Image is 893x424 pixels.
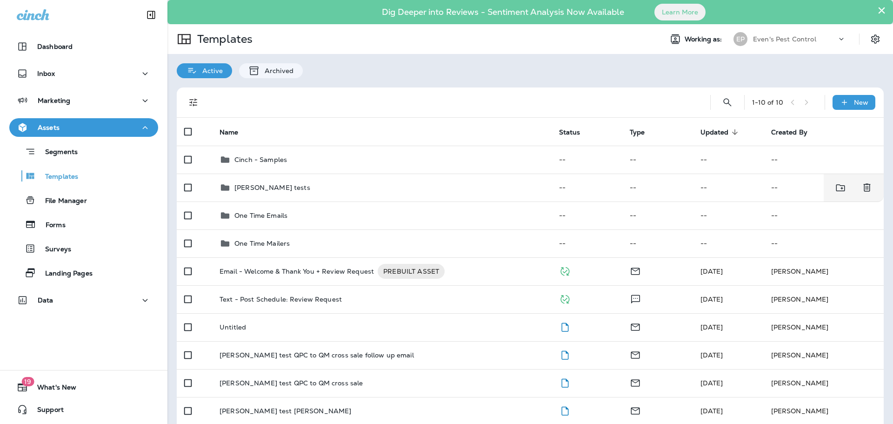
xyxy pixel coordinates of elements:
[38,296,53,304] p: Data
[36,173,78,182] p: Templates
[630,128,645,136] span: Type
[38,97,70,104] p: Marketing
[260,67,293,74] p: Archived
[9,37,158,56] button: Dashboard
[9,239,158,258] button: Surveys
[700,351,723,359] span: Frank Carreno
[700,407,723,415] span: Hannah Haack
[36,269,93,278] p: Landing Pages
[559,378,571,386] span: Draft
[630,378,641,386] span: Email
[771,128,820,136] span: Created By
[700,295,723,303] span: Frank Carreno
[220,407,351,415] p: [PERSON_NAME] test [PERSON_NAME]
[622,146,693,174] td: --
[193,32,253,46] p: Templates
[220,379,363,387] p: [PERSON_NAME] test QPC to QM cross sale
[36,197,87,206] p: File Manager
[220,323,246,331] p: Untitled
[28,406,64,417] span: Support
[38,124,60,131] p: Assets
[630,322,641,330] span: Email
[764,229,884,257] td: --
[630,406,641,414] span: Email
[764,369,884,397] td: [PERSON_NAME]
[9,190,158,210] button: File Manager
[622,229,693,257] td: --
[9,215,158,234] button: Forms
[630,294,641,303] span: Text
[552,146,622,174] td: --
[771,128,807,136] span: Created By
[552,202,622,229] td: --
[559,266,571,275] span: Published
[184,93,203,112] button: Filters
[552,229,622,257] td: --
[9,263,158,283] button: Landing Pages
[198,67,223,74] p: Active
[764,313,884,341] td: [PERSON_NAME]
[693,202,764,229] td: --
[700,323,723,331] span: Frank Carreno
[559,350,571,358] span: Draft
[685,35,724,43] span: Working as:
[764,257,884,285] td: [PERSON_NAME]
[9,378,158,397] button: 19What's New
[559,322,571,330] span: Draft
[867,31,884,47] button: Settings
[220,296,342,303] p: Text - Post Schedule: Review Request
[559,128,580,136] span: Status
[220,264,374,279] p: Email - Welcome & Thank You + Review Request
[858,178,876,197] button: Delete
[9,118,158,137] button: Assets
[630,128,657,136] span: Type
[693,146,764,174] td: --
[764,174,848,202] td: --
[9,91,158,110] button: Marketing
[36,148,78,157] p: Segments
[355,11,651,13] p: Dig Deeper into Reviews - Sentiment Analysis Now Available
[138,6,164,24] button: Collapse Sidebar
[700,379,723,387] span: Frank Carreno
[654,4,706,20] button: Learn More
[9,166,158,186] button: Templates
[220,128,251,136] span: Name
[718,93,737,112] button: Search Templates
[733,32,747,46] div: EP
[9,400,158,419] button: Support
[753,35,816,43] p: Even's Pest Control
[378,264,445,279] div: PREBUILT ASSET
[28,384,76,395] span: What's New
[559,294,571,303] span: Published
[37,70,55,77] p: Inbox
[220,351,414,359] p: [PERSON_NAME] test QPC to QM cross sale follow up email
[764,202,884,229] td: --
[378,267,445,276] span: PREBUILT ASSET
[622,174,693,202] td: --
[36,245,71,254] p: Surveys
[764,341,884,369] td: [PERSON_NAME]
[220,128,239,136] span: Name
[36,221,66,230] p: Forms
[552,174,622,202] td: --
[234,156,287,163] p: Cinch - Samples
[622,202,693,229] td: --
[630,266,641,275] span: Email
[752,99,783,106] div: 1 - 10 of 10
[37,43,73,50] p: Dashboard
[559,406,571,414] span: Draft
[831,178,850,197] button: Move to folder
[9,291,158,310] button: Data
[700,128,741,136] span: Updated
[630,350,641,358] span: Email
[700,128,729,136] span: Updated
[9,64,158,83] button: Inbox
[21,377,34,386] span: 19
[700,267,723,276] span: Megan Yurk
[877,3,886,18] button: Close
[854,99,868,106] p: New
[234,240,290,247] p: One Time Mailers
[234,212,287,219] p: One Time Emails
[234,184,310,191] p: [PERSON_NAME] tests
[9,141,158,162] button: Segments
